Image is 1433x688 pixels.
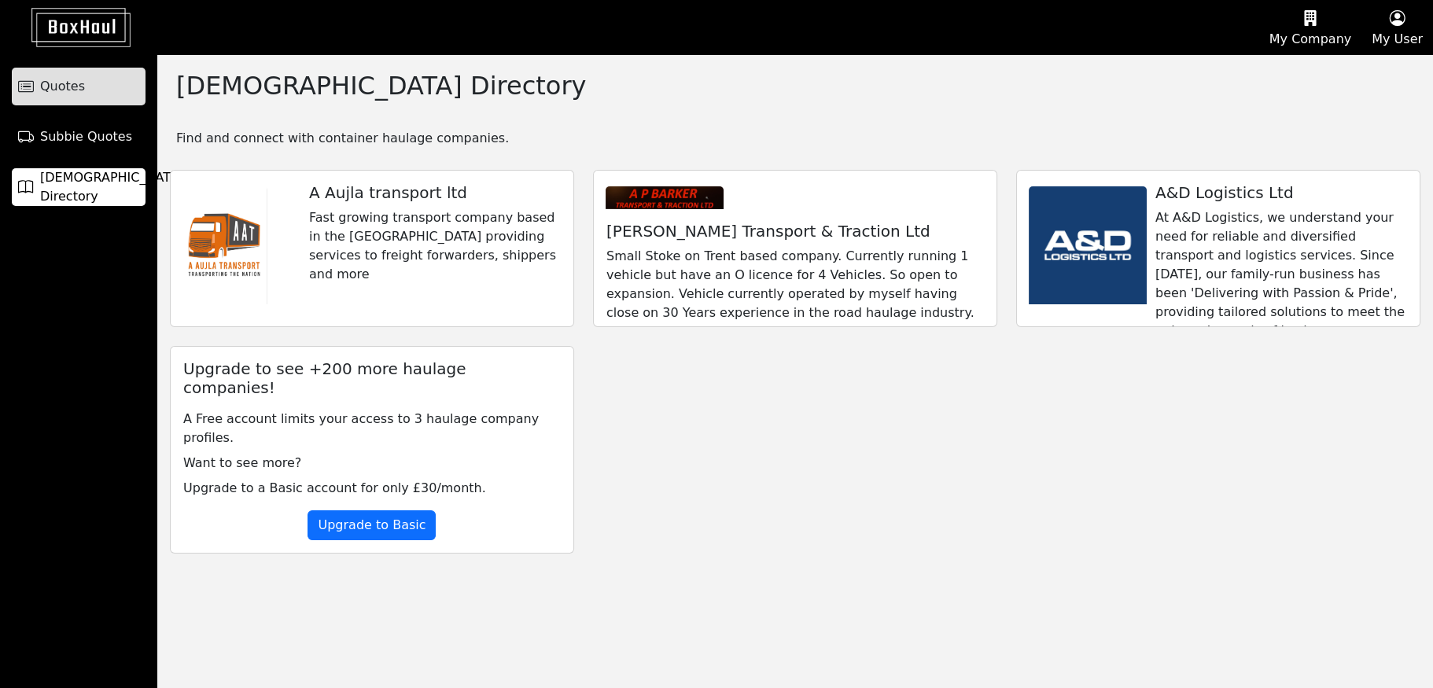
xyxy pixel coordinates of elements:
[182,186,267,304] img: ...
[170,170,574,327] a: ...A Aujla transport ltdFast growing transport company based in the [GEOGRAPHIC_DATA] providing s...
[12,68,146,105] a: Quotes
[40,127,132,146] span: Subbie Quotes
[606,247,984,417] p: Small Stoke on Trent based company. Currently running 1 vehicle but have an O licence for 4 Vehic...
[157,126,1433,148] div: Find and connect with container haulage companies.
[1259,1,1361,54] button: My Company
[593,170,997,327] a: ...[PERSON_NAME] Transport & Traction LtdSmall Stoke on Trent based company. Currently running 1 ...
[12,118,146,156] a: Subbie Quotes
[1016,170,1420,327] a: ...A&D Logistics LtdAt A&D Logistics, we understand your need for reliable and diversified transp...
[12,168,146,206] a: [DEMOGRAPHIC_DATA] Directory
[183,359,561,397] h5: Upgrade to see +200 more haulage companies!
[309,208,561,284] p: Fast growing transport company based in the [GEOGRAPHIC_DATA] providing services to freight forwa...
[40,77,85,96] span: Quotes
[8,8,131,47] img: BoxHaul
[606,222,984,241] h5: [PERSON_NAME] Transport & Traction Ltd
[1155,208,1407,661] p: At A&D Logistics, we understand your need for reliable and diversified transport and logistics se...
[171,510,573,553] a: Upgrade to Basic
[183,410,561,447] p: A Free account limits your access to 3 haulage company profiles.
[1029,186,1147,304] img: ...
[183,454,561,473] p: Want to see more?
[183,479,561,498] p: Upgrade to a Basic account for only £30/month.
[308,510,436,540] button: Upgrade to Basic
[1155,183,1407,202] h5: A&D Logistics Ltd
[606,186,724,209] img: ...
[1361,1,1433,54] button: My User
[40,168,183,206] span: [DEMOGRAPHIC_DATA] Directory
[176,71,586,101] h2: [DEMOGRAPHIC_DATA] Directory
[309,183,561,202] h5: A Aujla transport ltd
